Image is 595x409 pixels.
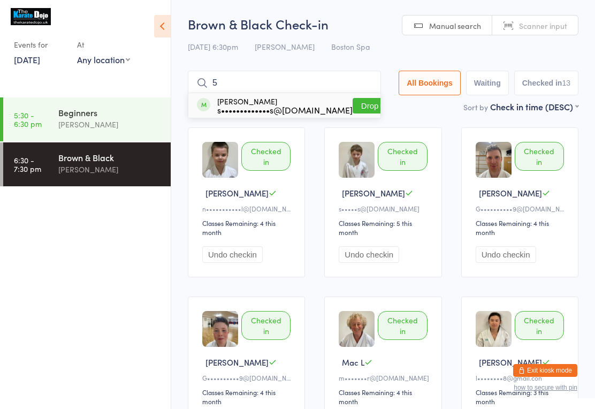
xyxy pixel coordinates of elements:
[562,79,570,87] div: 13
[342,187,405,199] span: [PERSON_NAME]
[378,311,427,340] div: Checked in
[342,357,364,368] span: Mac L
[77,54,130,65] div: Any location
[331,41,370,52] span: Boston Spa
[58,107,162,118] div: Beginners
[202,246,263,263] button: Undo checkin
[378,142,427,171] div: Checked in
[339,246,399,263] button: Undo checkin
[188,71,381,95] input: Search
[513,364,577,377] button: Exit kiosk mode
[429,20,481,31] span: Manual search
[202,204,294,213] div: n•••••••••••l@[DOMAIN_NAME]
[14,36,66,54] div: Events for
[14,111,42,128] time: 5:30 - 6:30 pm
[490,101,578,112] div: Check in time (DESC)
[476,142,512,178] img: image1678441312.png
[466,71,509,95] button: Waiting
[205,187,269,199] span: [PERSON_NAME]
[476,204,567,213] div: G••••••••••9@[DOMAIN_NAME]
[339,388,430,406] div: Classes Remaining: 4 this month
[514,384,577,391] button: how to secure with pin
[514,71,578,95] button: Checked in13
[255,41,315,52] span: [PERSON_NAME]
[463,102,488,112] label: Sort by
[241,311,291,340] div: Checked in
[11,8,51,25] img: The karate dojo
[399,71,461,95] button: All Bookings
[339,204,430,213] div: s•••••s@[DOMAIN_NAME]
[339,373,430,382] div: m•••••••r@[DOMAIN_NAME]
[202,373,294,382] div: G••••••••••9@[DOMAIN_NAME]
[519,20,567,31] span: Scanner input
[58,163,162,176] div: [PERSON_NAME]
[205,357,269,368] span: [PERSON_NAME]
[479,187,542,199] span: [PERSON_NAME]
[476,246,536,263] button: Undo checkin
[353,98,395,113] button: Drop in
[202,388,294,406] div: Classes Remaining: 4 this month
[339,142,375,178] img: image1641505363.png
[339,218,430,237] div: Classes Remaining: 5 this month
[188,15,578,33] h2: Brown & Black Check-in
[217,105,353,114] div: s•••••••••••••s@[DOMAIN_NAME]
[3,142,171,186] a: 6:30 -7:30 pmBrown & Black[PERSON_NAME]
[515,142,564,171] div: Checked in
[476,218,567,237] div: Classes Remaining: 4 this month
[339,311,375,347] img: image1622634266.png
[202,142,238,178] img: image1641573741.png
[217,97,353,114] div: [PERSON_NAME]
[515,311,564,340] div: Checked in
[476,311,512,347] img: image1623328876.png
[202,218,294,237] div: Classes Remaining: 4 this month
[58,152,162,163] div: Brown & Black
[3,97,171,141] a: 5:30 -6:30 pmBeginners[PERSON_NAME]
[202,311,238,347] img: image1678441446.png
[241,142,291,171] div: Checked in
[476,388,567,406] div: Classes Remaining: 3 this month
[58,118,162,131] div: [PERSON_NAME]
[188,41,238,52] span: [DATE] 6:30pm
[479,357,542,368] span: [PERSON_NAME]
[77,36,130,54] div: At
[14,54,40,65] a: [DATE]
[476,373,567,382] div: l••••••••8@gmail.con
[14,156,41,173] time: 6:30 - 7:30 pm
